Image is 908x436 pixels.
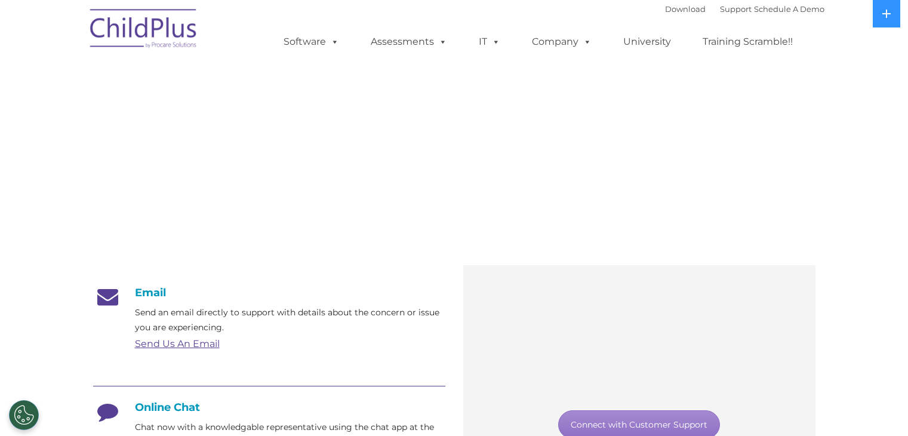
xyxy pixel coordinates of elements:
h4: Online Chat [93,401,445,414]
a: Company [520,30,604,54]
a: Download [665,4,706,14]
img: ChildPlus by Procare Solutions [84,1,204,60]
a: Assessments [359,30,459,54]
a: Support [720,4,752,14]
h4: Email [93,286,445,299]
a: IT [467,30,512,54]
p: Send an email directly to support with details about the concern or issue you are experiencing. [135,305,445,335]
a: Send Us An Email [135,338,220,349]
a: Training Scramble!! [691,30,805,54]
font: | [665,4,824,14]
a: University [611,30,683,54]
a: Software [272,30,351,54]
button: Cookies Settings [9,400,39,430]
a: Schedule A Demo [754,4,824,14]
